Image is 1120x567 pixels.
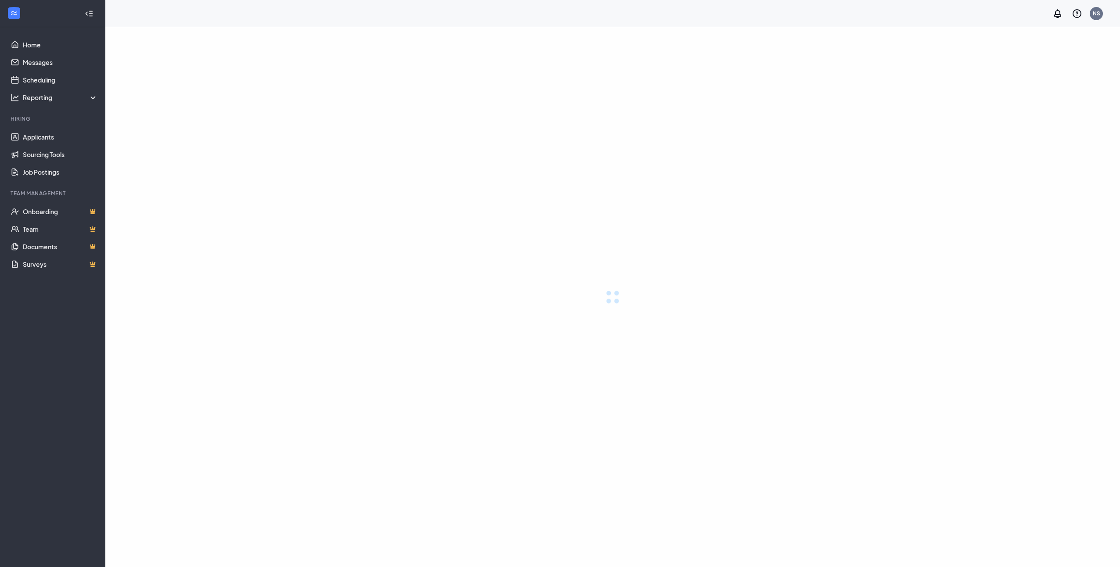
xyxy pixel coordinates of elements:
a: Scheduling [23,71,98,89]
a: Applicants [23,128,98,146]
svg: Notifications [1052,8,1063,19]
a: TeamCrown [23,220,98,238]
div: NS [1093,10,1100,17]
a: Messages [23,54,98,71]
a: DocumentsCrown [23,238,98,255]
a: OnboardingCrown [23,203,98,220]
svg: Collapse [85,9,93,18]
a: Home [23,36,98,54]
a: Sourcing Tools [23,146,98,163]
div: Hiring [11,115,96,122]
div: Reporting [23,93,98,102]
svg: Analysis [11,93,19,102]
a: SurveysCrown [23,255,98,273]
div: Team Management [11,190,96,197]
a: Job Postings [23,163,98,181]
svg: WorkstreamLogo [10,9,18,18]
svg: QuestionInfo [1072,8,1082,19]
